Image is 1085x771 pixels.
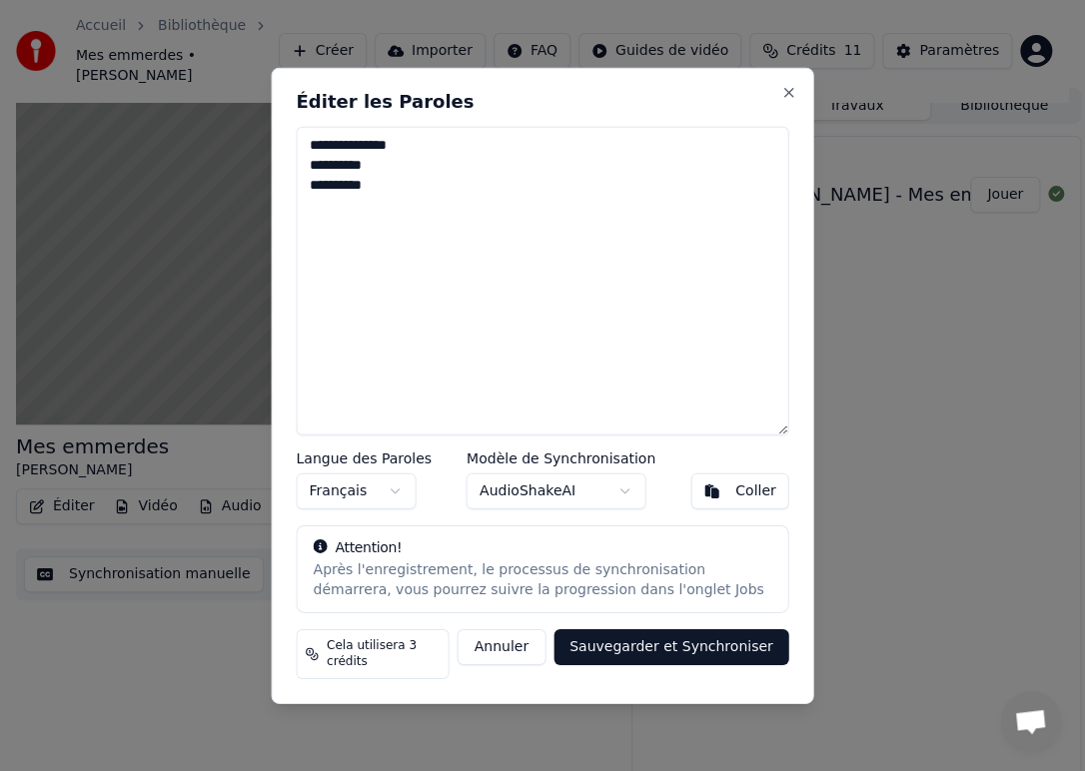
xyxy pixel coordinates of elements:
[296,450,432,464] label: Langue des Paroles
[458,628,545,664] button: Annuler
[296,93,788,111] h2: Éditer les Paroles
[313,537,771,557] div: Attention!
[313,559,771,599] div: Après l'enregistrement, le processus de synchronisation démarrera, vous pourrez suivre la progres...
[467,450,655,464] label: Modèle de Synchronisation
[735,480,776,500] div: Coller
[553,628,789,664] button: Sauvegarder et Synchroniser
[690,472,789,508] button: Coller
[327,637,441,669] span: Cela utilisera 3 crédits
